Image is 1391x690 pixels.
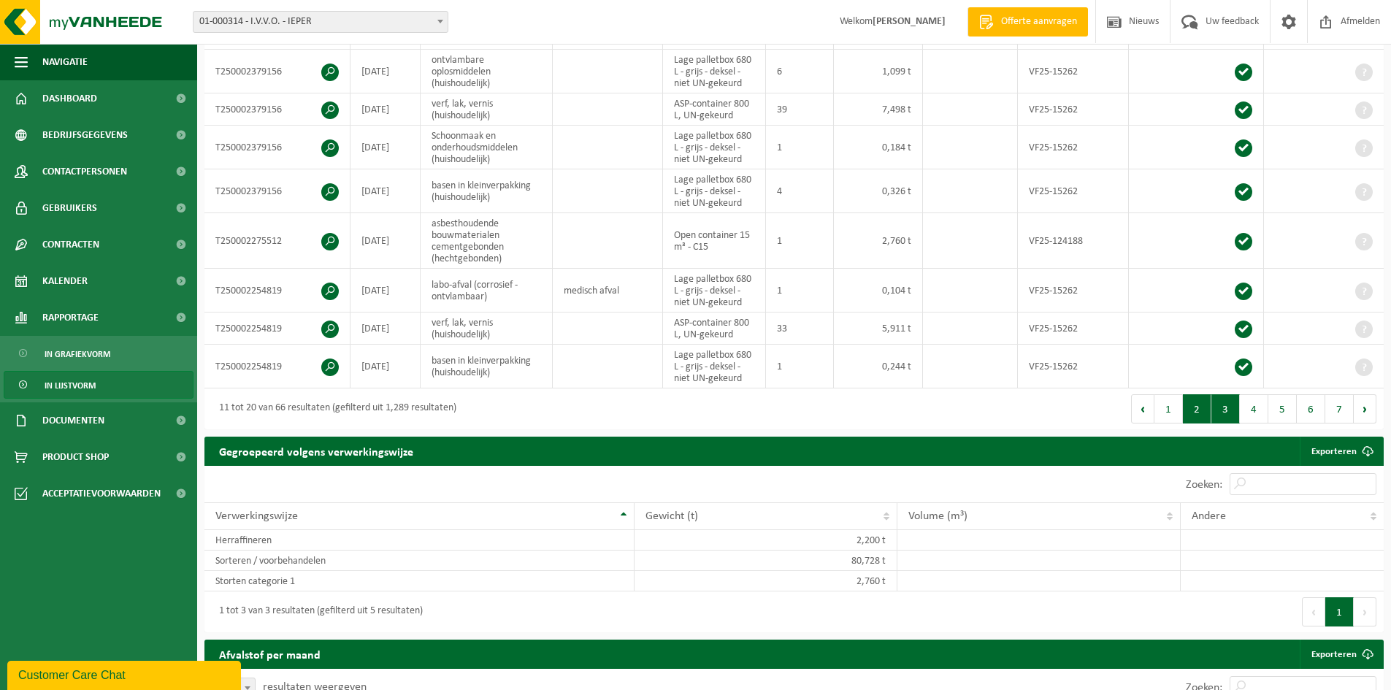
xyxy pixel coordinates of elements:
td: VF25-124188 [1018,213,1129,269]
strong: [PERSON_NAME] [873,16,946,27]
td: VF25-15262 [1018,269,1129,313]
td: VF25-15262 [1018,345,1129,388]
span: Documenten [42,402,104,439]
span: Acceptatievoorwaarden [42,475,161,512]
iframe: chat widget [7,658,244,690]
span: Andere [1192,510,1226,522]
td: Lage palletbox 680 L - grijs - deksel - niet UN-gekeurd [663,169,765,213]
td: [DATE] [350,126,421,169]
td: 1,099 t [834,50,923,93]
span: Contracten [42,226,99,263]
td: T250002379156 [204,50,350,93]
td: 80,728 t [635,551,897,571]
h2: Afvalstof per maand [204,640,335,668]
td: basen in kleinverpakking (huishoudelijk) [421,169,553,213]
a: Exporteren [1300,640,1382,669]
td: 6 [766,50,835,93]
td: Lage palletbox 680 L - grijs - deksel - niet UN-gekeurd [663,126,765,169]
td: 2,760 t [834,213,923,269]
button: 3 [1211,394,1240,423]
td: 5,911 t [834,313,923,345]
td: ASP-container 800 L, UN-gekeurd [663,313,765,345]
span: Dashboard [42,80,97,117]
span: Gewicht (t) [645,510,698,522]
a: In lijstvorm [4,371,193,399]
td: 0,326 t [834,169,923,213]
td: T250002254819 [204,345,350,388]
td: 7,498 t [834,93,923,126]
button: 1 [1154,394,1183,423]
td: asbesthoudende bouwmaterialen cementgebonden (hechtgebonden) [421,213,553,269]
span: Gebruikers [42,190,97,226]
td: 33 [766,313,835,345]
button: Next [1354,394,1376,423]
td: Storten categorie 1 [204,571,635,591]
a: Exporteren [1300,437,1382,466]
td: T250002379156 [204,93,350,126]
td: 2,200 t [635,530,897,551]
td: 39 [766,93,835,126]
td: 1 [766,213,835,269]
td: ontvlambare oplosmiddelen (huishoudelijk) [421,50,553,93]
span: Bedrijfsgegevens [42,117,128,153]
div: 11 tot 20 van 66 resultaten (gefilterd uit 1,289 resultaten) [212,396,456,422]
td: basen in kleinverpakking (huishoudelijk) [421,345,553,388]
label: Zoeken: [1186,479,1222,491]
button: Previous [1131,394,1154,423]
button: 7 [1325,394,1354,423]
td: verf, lak, vernis (huishoudelijk) [421,93,553,126]
td: T250002379156 [204,126,350,169]
button: Next [1354,597,1376,626]
button: 2 [1183,394,1211,423]
td: [DATE] [350,169,421,213]
button: 1 [1325,597,1354,626]
span: Volume (m³) [908,510,967,522]
td: Lage palletbox 680 L - grijs - deksel - niet UN-gekeurd [663,50,765,93]
span: Product Shop [42,439,109,475]
span: In lijstvorm [45,372,96,399]
td: ASP-container 800 L, UN-gekeurd [663,93,765,126]
td: VF25-15262 [1018,50,1129,93]
h2: Gegroepeerd volgens verwerkingswijze [204,437,428,465]
td: [DATE] [350,93,421,126]
td: [DATE] [350,345,421,388]
span: Contactpersonen [42,153,127,190]
td: medisch afval [553,269,664,313]
td: [DATE] [350,313,421,345]
td: Lage palletbox 680 L - grijs - deksel - niet UN-gekeurd [663,345,765,388]
td: VF25-15262 [1018,126,1129,169]
td: VF25-15262 [1018,169,1129,213]
td: VF25-15262 [1018,313,1129,345]
td: [DATE] [350,50,421,93]
td: T250002254819 [204,313,350,345]
td: 4 [766,169,835,213]
td: labo-afval (corrosief - ontvlambaar) [421,269,553,313]
td: Schoonmaak en onderhoudsmiddelen (huishoudelijk) [421,126,553,169]
button: 4 [1240,394,1268,423]
a: In grafiekvorm [4,340,193,367]
td: Herraffineren [204,530,635,551]
td: verf, lak, vernis (huishoudelijk) [421,313,553,345]
span: Navigatie [42,44,88,80]
td: 0,104 t [834,269,923,313]
button: 6 [1297,394,1325,423]
td: 1 [766,269,835,313]
td: VF25-15262 [1018,93,1129,126]
span: Offerte aanvragen [997,15,1081,29]
button: Previous [1302,597,1325,626]
span: 01-000314 - I.V.V.O. - IEPER [193,12,448,32]
td: 1 [766,126,835,169]
td: [DATE] [350,269,421,313]
span: Verwerkingswijze [215,510,298,522]
td: 2,760 t [635,571,897,591]
td: Lage palletbox 680 L - grijs - deksel - niet UN-gekeurd [663,269,765,313]
td: 0,244 t [834,345,923,388]
div: 1 tot 3 van 3 resultaten (gefilterd uit 5 resultaten) [212,599,423,625]
span: Kalender [42,263,88,299]
button: 5 [1268,394,1297,423]
td: 0,184 t [834,126,923,169]
td: Sorteren / voorbehandelen [204,551,635,571]
span: Rapportage [42,299,99,336]
td: [DATE] [350,213,421,269]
